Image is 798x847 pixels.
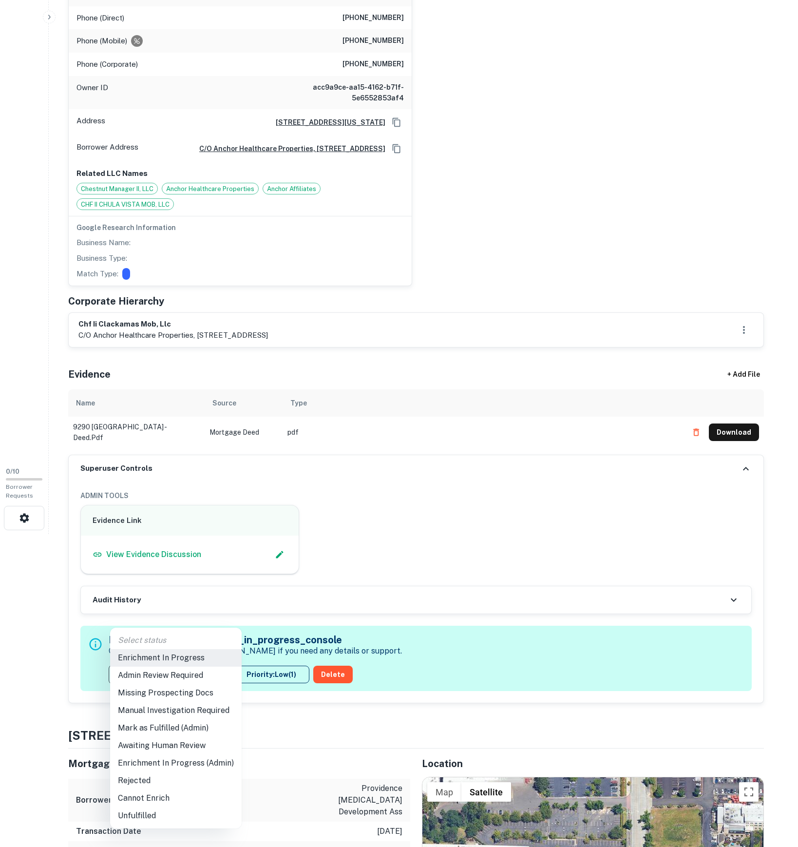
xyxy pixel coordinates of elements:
[110,684,242,702] li: Missing Prospecting Docs
[110,807,242,825] li: Unfulfilled
[110,719,242,737] li: Mark as Fulfilled (Admin)
[110,754,242,772] li: Enrichment In Progress (Admin)
[110,772,242,789] li: Rejected
[110,789,242,807] li: Cannot Enrich
[749,769,798,816] iframe: Chat Widget
[110,667,242,684] li: Admin Review Required
[110,649,242,667] li: Enrichment In Progress
[110,737,242,754] li: Awaiting Human Review
[110,702,242,719] li: Manual Investigation Required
